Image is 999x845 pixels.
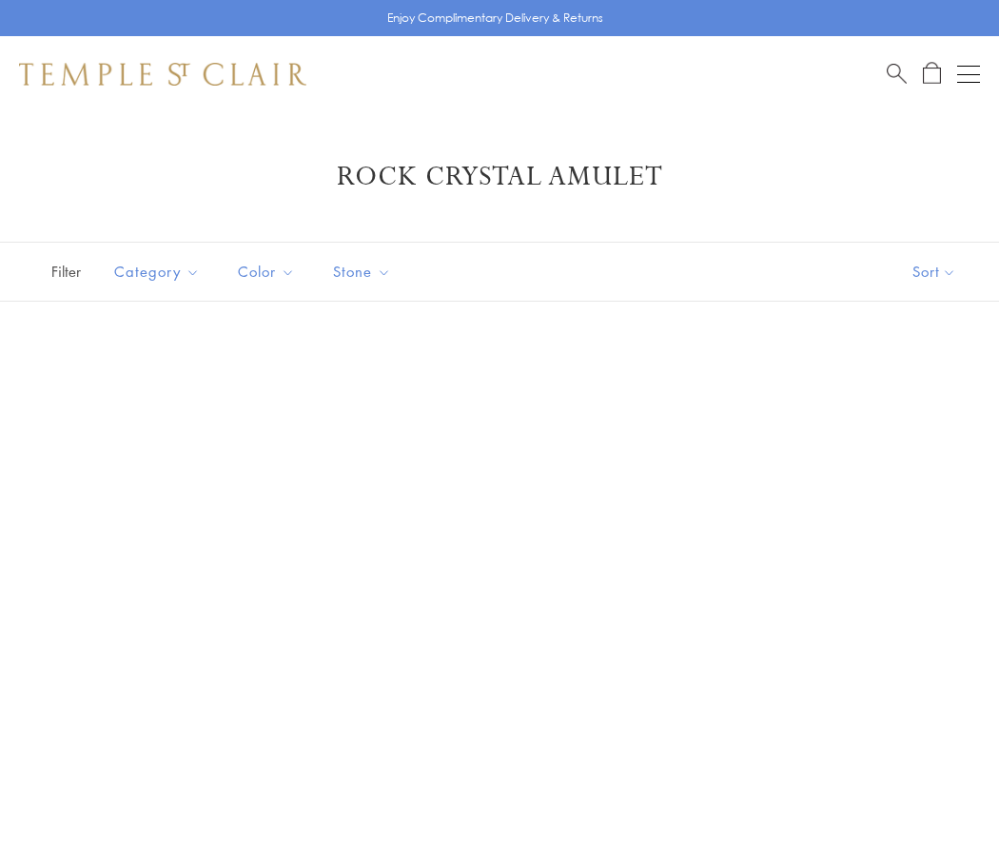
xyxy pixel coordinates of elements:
[48,160,951,194] h1: Rock Crystal Amulet
[923,62,941,86] a: Open Shopping Bag
[870,243,999,301] button: Show sort by
[224,250,309,293] button: Color
[319,250,405,293] button: Stone
[957,63,980,86] button: Open navigation
[100,250,214,293] button: Category
[323,260,405,284] span: Stone
[228,260,309,284] span: Color
[19,63,306,86] img: Temple St. Clair
[387,9,603,28] p: Enjoy Complimentary Delivery & Returns
[105,260,214,284] span: Category
[887,62,907,86] a: Search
